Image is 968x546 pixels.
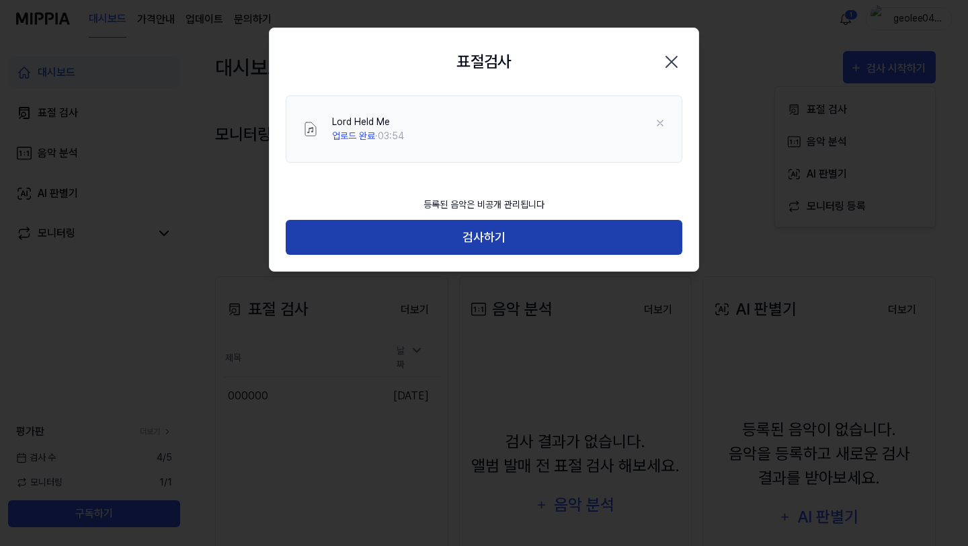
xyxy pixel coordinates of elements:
h2: 표절검사 [456,50,512,74]
img: File Select [302,121,319,137]
div: · 03:54 [332,129,404,143]
div: Lord Held Me [332,115,404,129]
div: 등록된 음악은 비공개 관리됩니다 [415,190,553,220]
button: 검사하기 [286,220,682,256]
span: 업로드 완료 [332,130,375,141]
